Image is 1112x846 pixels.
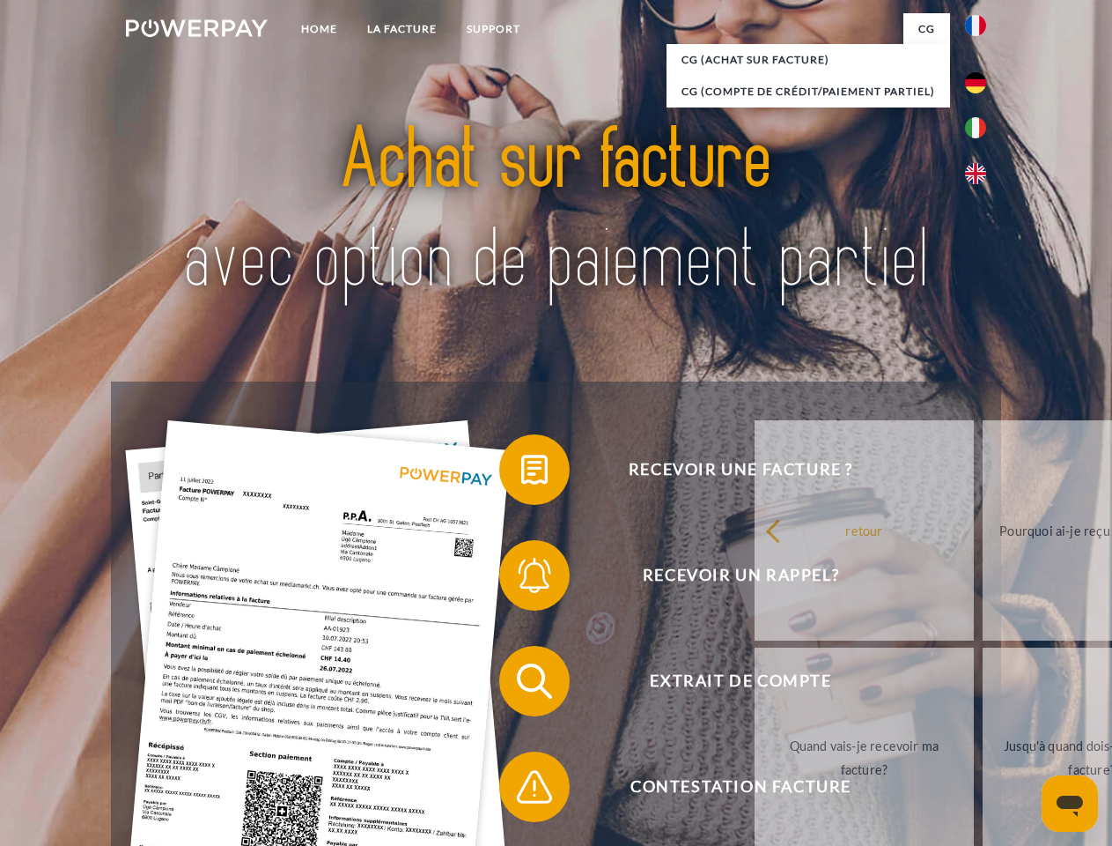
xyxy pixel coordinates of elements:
[512,553,556,597] img: qb_bell.svg
[499,434,957,505] button: Recevoir une facture ?
[965,72,986,93] img: de
[286,13,352,45] a: Home
[765,518,963,542] div: retour
[765,734,963,782] div: Quand vais-je recevoir ma facture?
[512,765,556,809] img: qb_warning.svg
[499,540,957,611] button: Recevoir un rappel?
[352,13,452,45] a: LA FACTURE
[666,76,950,108] a: CG (Compte de crédit/paiement partiel)
[1042,775,1098,832] iframe: Bouton de lancement de la fenêtre de messagerie
[965,163,986,184] img: en
[126,19,268,37] img: logo-powerpay-white.svg
[965,15,986,36] img: fr
[168,85,944,338] img: title-powerpay_fr.svg
[666,44,950,76] a: CG (achat sur facture)
[512,659,556,703] img: qb_search.svg
[452,13,535,45] a: Support
[903,13,950,45] a: CG
[965,117,986,138] img: it
[512,448,556,492] img: qb_bill.svg
[499,646,957,716] button: Extrait de compte
[499,752,957,822] button: Contestation Facture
